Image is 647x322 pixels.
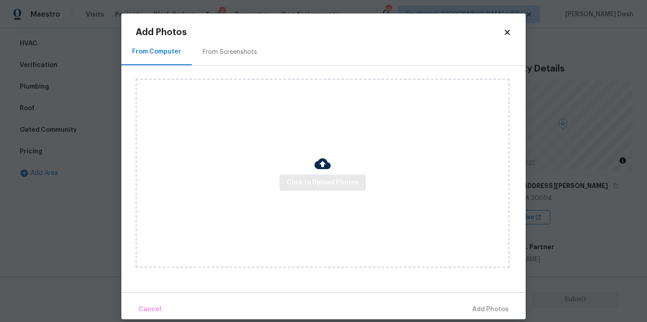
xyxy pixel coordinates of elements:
div: From Screenshots [203,48,257,57]
img: Cloud Upload Icon [315,156,331,172]
div: From Computer [132,47,181,56]
span: Click to Upload Photos [287,177,359,188]
button: Cancel [135,300,165,319]
span: Cancel [138,304,161,315]
h2: Add Photos [136,28,503,37]
button: Click to Upload Photos [279,174,366,191]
